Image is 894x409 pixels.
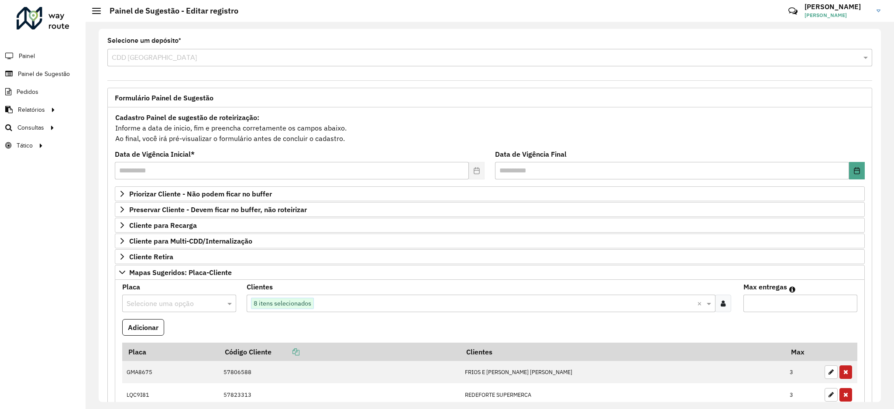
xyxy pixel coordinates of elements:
span: Formulário Painel de Sugestão [115,94,213,101]
label: Selecione um depósito [107,35,181,46]
div: Informe a data de inicio, fim e preencha corretamente os campos abaixo. Ao final, você irá pré-vi... [115,112,865,144]
span: Tático [17,141,33,150]
h3: [PERSON_NAME] [805,3,870,11]
label: Data de Vigência Inicial [115,149,195,159]
td: 57823313 [219,383,461,406]
strong: Cadastro Painel de sugestão de roteirização: [115,113,259,122]
span: Cliente para Multi-CDD/Internalização [129,237,252,244]
h2: Painel de Sugestão - Editar registro [101,6,238,16]
th: Max [785,343,820,361]
span: Relatórios [18,105,45,114]
label: Clientes [247,282,273,292]
a: Cliente para Recarga [115,218,865,233]
a: Cliente Retira [115,249,865,264]
a: Contato Rápido [784,2,802,21]
span: Cliente Retira [129,253,173,260]
span: [PERSON_NAME] [805,11,870,19]
a: Copiar [272,347,299,356]
span: Priorizar Cliente - Não podem ficar no buffer [129,190,272,197]
a: Priorizar Cliente - Não podem ficar no buffer [115,186,865,201]
td: 3 [785,383,820,406]
td: LQC9I81 [122,383,219,406]
td: 3 [785,361,820,384]
td: 57806588 [219,361,461,384]
td: FRIOS E [PERSON_NAME] [PERSON_NAME] [460,361,785,384]
th: Clientes [460,343,785,361]
label: Data de Vigência Final [495,149,567,159]
span: Painel [19,52,35,61]
span: Clear all [697,298,705,309]
span: Cliente para Recarga [129,222,197,229]
td: GMA8675 [122,361,219,384]
a: Mapas Sugeridos: Placa-Cliente [115,265,865,280]
th: Código Cliente [219,343,461,361]
span: Painel de Sugestão [18,69,70,79]
button: Choose Date [849,162,865,179]
a: Cliente para Multi-CDD/Internalização [115,234,865,248]
label: Max entregas [743,282,787,292]
td: REDEFORTE SUPERMERCA [460,383,785,406]
span: Consultas [17,123,44,132]
th: Placa [122,343,219,361]
span: Pedidos [17,87,38,96]
label: Placa [122,282,140,292]
a: Preservar Cliente - Devem ficar no buffer, não roteirizar [115,202,865,217]
em: Máximo de clientes que serão colocados na mesma rota com os clientes informados [789,286,795,293]
span: Mapas Sugeridos: Placa-Cliente [129,269,232,276]
span: 8 itens selecionados [251,298,313,309]
button: Adicionar [122,319,164,336]
span: Preservar Cliente - Devem ficar no buffer, não roteirizar [129,206,307,213]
